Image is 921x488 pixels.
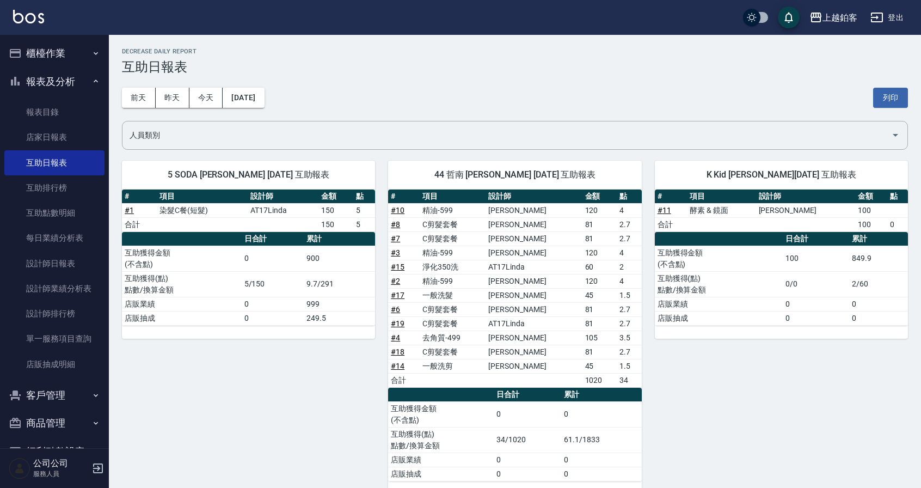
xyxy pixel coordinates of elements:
td: 店販抽成 [388,467,494,481]
span: 5 SODA [PERSON_NAME] [DATE] 互助報表 [135,169,362,180]
td: 81 [582,217,617,231]
th: 設計師 [248,190,318,204]
td: 2/60 [849,271,908,297]
button: 報表及分析 [4,68,105,96]
td: [PERSON_NAME] [486,288,582,302]
td: 0 [242,246,304,271]
a: 報表目錄 [4,100,105,125]
a: 互助日報表 [4,150,105,175]
a: 互助點數明細 [4,200,105,225]
a: 店販抽成明細 [4,352,105,377]
th: 設計師 [486,190,582,204]
td: AT17Linda [486,260,582,274]
td: 4 [617,203,642,217]
td: 2.7 [617,217,642,231]
td: 0 [849,311,908,325]
table: a dense table [388,388,641,481]
td: 去角質-499 [420,331,486,345]
th: 日合計 [494,388,561,402]
td: 81 [582,231,617,246]
td: 合計 [388,373,420,387]
td: 61.1/1833 [561,427,641,453]
th: # [388,190,420,204]
button: 前天 [122,88,156,108]
td: 5/150 [242,271,304,297]
td: C剪髮套餐 [420,345,486,359]
a: 店家日報表 [4,125,105,150]
td: 0/0 [783,271,849,297]
a: #6 [391,305,400,314]
td: 店販抽成 [122,311,242,325]
td: 900 [304,246,375,271]
td: 0 [561,467,641,481]
p: 服務人員 [33,469,89,479]
td: 0 [783,311,849,325]
table: a dense table [122,190,375,232]
td: 100 [855,217,887,231]
th: # [122,190,157,204]
img: Logo [13,10,44,23]
td: 精油-599 [420,274,486,288]
td: 120 [582,274,617,288]
a: #4 [391,333,400,342]
a: #11 [658,206,671,215]
th: 點 [617,190,642,204]
td: 4 [617,246,642,260]
a: #19 [391,319,404,328]
button: 紅利點數設定 [4,437,105,466]
td: 1020 [582,373,617,387]
button: 昨天 [156,88,189,108]
td: 酵素 & 鏡面 [687,203,756,217]
td: 120 [582,203,617,217]
button: 上越鉑客 [805,7,862,29]
h3: 互助日報表 [122,59,908,75]
td: [PERSON_NAME] [486,203,582,217]
button: 客戶管理 [4,381,105,410]
td: 精油-599 [420,203,486,217]
button: [DATE] [223,88,264,108]
a: 設計師業績分析表 [4,276,105,301]
td: 0 [783,297,849,311]
td: C剪髮套餐 [420,316,486,331]
td: 互助獲得(點) 點數/換算金額 [388,427,494,453]
th: 累計 [849,232,908,246]
td: 2.7 [617,345,642,359]
th: 設計師 [756,190,855,204]
td: 45 [582,288,617,302]
a: #7 [391,234,400,243]
td: 互助獲得金額 (不含點) [388,401,494,427]
a: #15 [391,263,404,271]
td: [PERSON_NAME] [486,246,582,260]
th: 累計 [561,388,641,402]
th: 金額 [582,190,617,204]
td: 5 [353,203,376,217]
td: 互助獲得金額 (不含點) [122,246,242,271]
table: a dense table [388,190,641,388]
td: 0 [242,297,304,311]
a: 每日業績分析表 [4,225,105,251]
td: [PERSON_NAME] [486,345,582,359]
td: [PERSON_NAME] [486,331,582,345]
td: [PERSON_NAME] [486,359,582,373]
button: 登出 [866,8,908,28]
button: 商品管理 [4,409,105,437]
a: #18 [391,347,404,356]
th: 日合計 [783,232,849,246]
td: 4 [617,274,642,288]
th: # [655,190,687,204]
td: 150 [318,203,353,217]
td: 店販業績 [388,453,494,467]
td: 999 [304,297,375,311]
td: 105 [582,331,617,345]
th: 項目 [687,190,756,204]
h2: Decrease Daily Report [122,48,908,55]
td: 一般洗髮 [420,288,486,302]
td: 店販業績 [122,297,242,311]
a: 單一服務項目查詢 [4,326,105,351]
td: 一般洗剪 [420,359,486,373]
a: #2 [391,277,400,285]
td: 染髮C餐(短髮) [157,203,248,217]
td: 100 [855,203,887,217]
td: 0 [494,467,561,481]
td: C剪髮套餐 [420,231,486,246]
